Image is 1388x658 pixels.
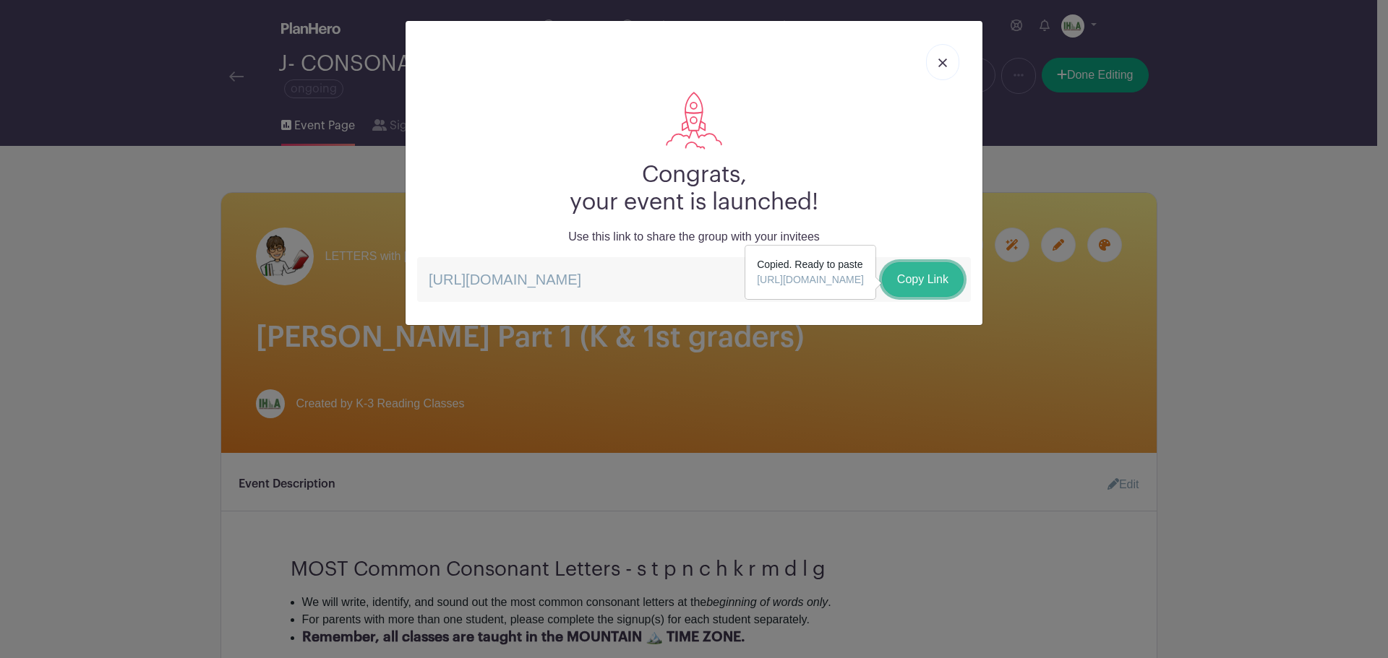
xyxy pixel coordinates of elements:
[666,92,723,150] img: rocket-da9a8572226980f26bfc5974814f0c2ee1a6ab50d376292718498fe37755c64b.svg
[417,257,971,302] p: [URL][DOMAIN_NAME]
[745,246,875,299] div: Copied. Ready to paste
[757,274,864,285] span: [URL][DOMAIN_NAME]
[882,262,964,297] a: Copy Link
[417,228,971,246] p: Use this link to share the group with your invitees
[417,161,971,217] h2: Congrats, your event is launched!
[938,59,947,67] img: close_button-5f87c8562297e5c2d7936805f587ecaba9071eb48480494691a3f1689db116b3.svg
